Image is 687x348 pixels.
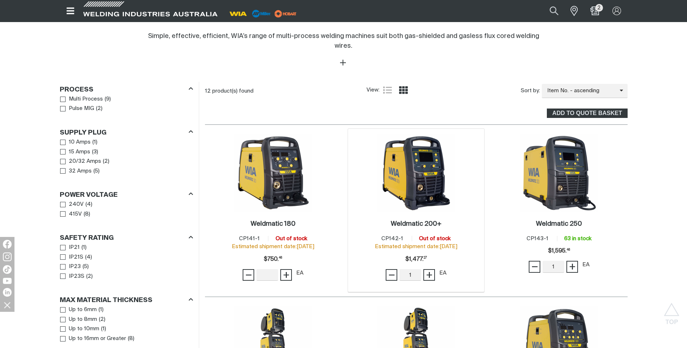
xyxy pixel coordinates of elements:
a: 10 Amps [60,137,91,147]
span: IP21S [69,253,83,262]
img: hide socials [1,299,13,311]
span: + [283,269,290,281]
span: ( 1 ) [92,138,97,147]
span: IP23 [69,263,81,271]
h3: Safety Rating [60,234,114,242]
span: ( 8 ) [84,210,90,218]
ul: Power Voltage [60,200,193,219]
button: Add selected products to the shopping cart [547,109,627,118]
input: Product name or item number... [533,3,566,19]
span: Multi Process [69,95,103,103]
span: Pulse MIG [69,105,94,113]
span: IP21 [69,243,80,252]
div: Price [548,244,570,258]
ul: Process [60,94,193,114]
span: Up to 16mm or Greater [69,335,126,343]
span: − [245,269,252,281]
a: Up to 10mm [60,324,100,334]
span: ADD TO QUOTE BASKET [548,109,627,118]
span: Up to 10mm [69,325,99,333]
span: ( 1 ) [99,306,104,314]
span: 415V [69,210,82,218]
span: ( 8 ) [128,335,134,343]
a: miller [272,11,299,16]
span: Out of stock [276,236,307,241]
span: ( 4 ) [85,253,92,262]
div: Safety Rating [60,233,193,243]
a: Weldmatic 250 [536,220,582,228]
button: Scroll to top [663,303,680,319]
span: Simple, effective, efficient, WIA’s range of multi-process welding machines suit both gas-shielde... [148,33,539,49]
sup: 46 [567,249,570,251]
span: 240V [69,200,84,209]
div: EA [296,269,303,277]
a: 32 Amps [60,166,92,176]
span: ( 1 ) [81,243,87,252]
section: Add to cart control [205,100,628,120]
a: IP23 [60,262,81,272]
h3: Supply Plug [60,129,106,137]
a: Up to 6mm [60,305,97,315]
ul: Safety Rating [60,243,193,281]
span: ( 9 ) [105,95,111,103]
span: $1,595. [548,244,570,258]
img: LinkedIn [3,288,12,297]
div: Price [264,252,282,267]
a: IP21 [60,243,80,252]
img: Weldmatic 200+ [377,134,455,212]
img: Instagram [3,252,12,261]
img: Weldmatic 250 [520,134,598,212]
div: Price [405,252,427,267]
div: EA [582,261,590,269]
span: 32 Amps [69,167,92,175]
span: 15 Amps [69,148,90,156]
a: List view [383,86,392,94]
div: EA [439,269,447,277]
span: CP143-1 [527,236,548,241]
a: Pulse MIG [60,104,95,114]
span: 63 in stock [564,236,591,241]
h3: Power Voltage [60,191,118,199]
span: CP142-1 [381,236,403,241]
a: IP23S [60,272,85,281]
h3: Max Material Thickness [60,296,152,305]
span: ( 2 ) [96,105,102,113]
span: ( 3 ) [92,148,98,156]
span: Sort by: [521,87,540,95]
h3: Process [60,86,93,94]
div: 12 [205,88,366,95]
h2: Weldmatic 250 [536,221,582,227]
img: miller [272,8,299,19]
span: Up to 6mm [69,306,97,314]
span: + [426,269,433,281]
a: 415V [60,209,82,219]
span: Estimated shipment date: [DATE] [375,244,457,249]
a: 20/32 Amps [60,157,101,166]
ul: Supply Plug [60,137,193,176]
span: Out of stock [419,236,451,241]
div: Supply Plug [60,127,193,137]
img: Weldmatic 180 [234,134,312,212]
span: ( 2 ) [86,272,93,281]
span: View: [366,86,380,94]
sup: 27 [424,256,427,259]
h2: Weldmatic 180 [251,221,296,227]
img: Facebook [3,240,12,249]
span: ( 5 ) [93,167,100,175]
span: product(s) found [212,88,254,94]
span: − [531,260,538,273]
sup: 46 [279,256,282,259]
button: Search products [542,3,566,19]
ul: Max Material Thickness [60,305,193,343]
span: 10 Amps [69,138,91,147]
div: Process [60,84,193,94]
span: + [569,260,576,273]
a: Weldmatic 180 [251,220,296,228]
span: Up to 8mm [69,315,97,324]
a: Multi Process [60,94,103,104]
div: Power Voltage [60,190,193,200]
span: ( 4 ) [85,200,92,209]
span: − [388,269,395,281]
span: ( 5 ) [83,263,89,271]
a: Up to 16mm or Greater [60,334,126,344]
